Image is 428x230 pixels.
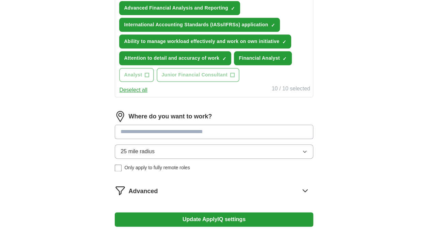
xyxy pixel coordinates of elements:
button: International Accounting Standards (IASs/IFRSs) application✓ [119,18,280,32]
span: ✓ [283,56,287,61]
button: 25 mile radius [115,144,313,159]
button: Junior Financial Consultant [157,68,239,82]
label: Where do you want to work? [128,112,212,121]
span: Advanced [128,187,158,196]
span: 25 mile radius [121,147,155,156]
span: ✓ [271,23,275,28]
button: Financial Analyst✓ [234,51,292,65]
button: Deselect all [119,86,147,94]
button: Ability to manage workload effectively and work on own initiative✓ [119,34,291,48]
span: ✓ [231,6,235,11]
span: Analyst [124,71,142,78]
input: Only apply to fully remote roles [115,164,122,171]
span: Advanced Financial Analysis and Reporting [124,4,228,12]
span: Attention to detail and accuracy of work [124,55,219,62]
span: Junior Financial Consultant [161,71,227,78]
button: Attention to detail and accuracy of work✓ [119,51,231,65]
span: Ability to manage workload effectively and work on own initiative [124,38,279,45]
span: Only apply to fully remote roles [124,164,190,171]
span: International Accounting Standards (IASs/IFRSs) application [124,21,268,28]
div: 10 / 10 selected [272,85,310,94]
img: location.png [115,111,126,122]
button: Analyst [119,68,154,82]
button: Update ApplyIQ settings [115,212,313,227]
span: ✓ [282,39,286,45]
span: Financial Analyst [239,55,280,62]
img: filter [115,185,126,196]
button: Advanced Financial Analysis and Reporting✓ [119,1,240,15]
span: ✓ [222,56,226,61]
